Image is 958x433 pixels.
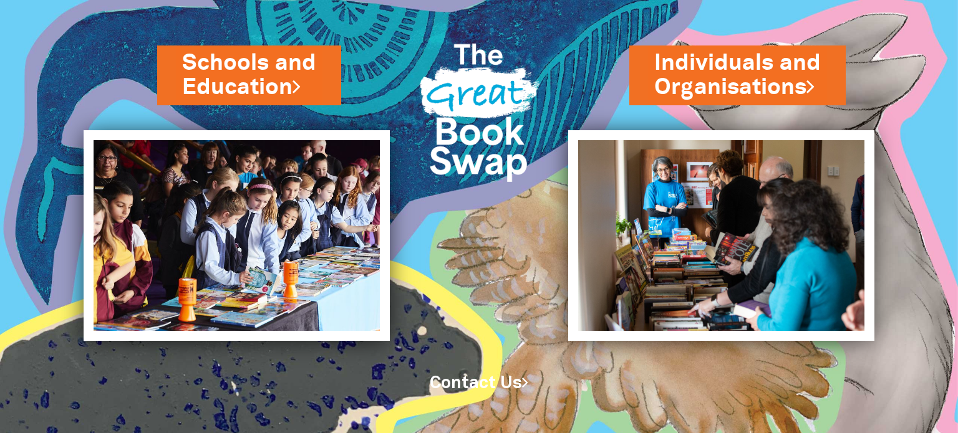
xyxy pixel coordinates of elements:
a: Contact Us [430,376,528,391]
img: Individuals and Organisations [568,130,874,341]
img: Schools and Education [84,130,390,341]
img: Great Bookswap logo [409,15,549,202]
a: Schools andEducation [182,47,316,103]
a: Individuals andOrganisations [654,47,821,103]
